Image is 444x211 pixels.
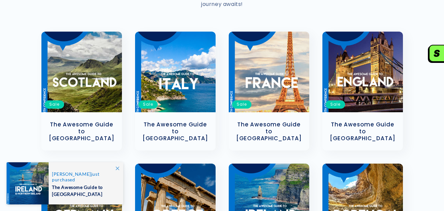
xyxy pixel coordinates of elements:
[142,121,209,142] a: The Awesome Guide to [GEOGRAPHIC_DATA]
[329,121,396,142] a: The Awesome Guide to [GEOGRAPHIC_DATA]
[235,121,303,142] a: The Awesome Guide to [GEOGRAPHIC_DATA]
[52,182,116,198] span: The Awesome Guide to [GEOGRAPHIC_DATA]
[52,171,91,177] span: [PERSON_NAME]
[52,171,116,182] span: just purchased
[48,121,115,142] a: The Awesome Guide to [GEOGRAPHIC_DATA]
